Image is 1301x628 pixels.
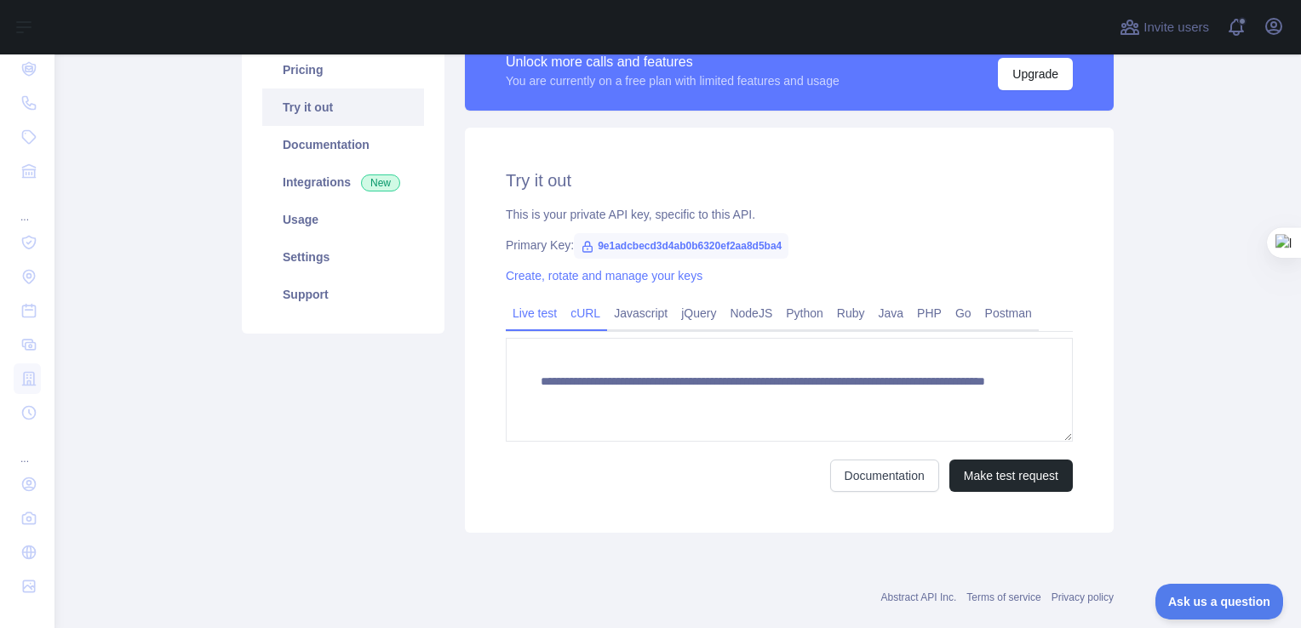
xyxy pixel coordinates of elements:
[262,276,424,313] a: Support
[674,300,723,327] a: jQuery
[262,126,424,163] a: Documentation
[564,300,607,327] a: cURL
[949,460,1073,492] button: Make test request
[966,591,1040,603] a: Terms of service
[830,460,939,492] a: Documentation
[872,300,911,327] a: Java
[262,201,424,238] a: Usage
[14,190,41,224] div: ...
[723,300,779,327] a: NodeJS
[506,168,1073,192] h2: Try it out
[779,300,830,327] a: Python
[506,72,840,89] div: You are currently on a free plan with limited features and usage
[506,300,564,327] a: Live test
[607,300,674,327] a: Javascript
[1052,591,1114,603] a: Privacy policy
[361,174,400,191] span: New
[506,52,840,72] div: Unlock more calls and features
[262,88,424,126] a: Try it out
[1155,584,1284,619] iframe: Toggle Customer Support
[949,300,978,327] a: Go
[262,238,424,276] a: Settings
[978,300,1039,327] a: Postman
[881,591,957,603] a: Abstract API Inc.
[998,58,1073,90] button: Upgrade
[506,269,702,283] a: Create, rotate and manage your keys
[1143,18,1209,37] span: Invite users
[262,163,424,201] a: Integrations New
[830,300,872,327] a: Ruby
[14,431,41,465] div: ...
[262,51,424,88] a: Pricing
[910,300,949,327] a: PHP
[506,206,1073,223] div: This is your private API key, specific to this API.
[1116,14,1212,41] button: Invite users
[574,233,788,259] span: 9e1adcbecd3d4ab0b6320ef2aa8d5ba4
[506,237,1073,254] div: Primary Key:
